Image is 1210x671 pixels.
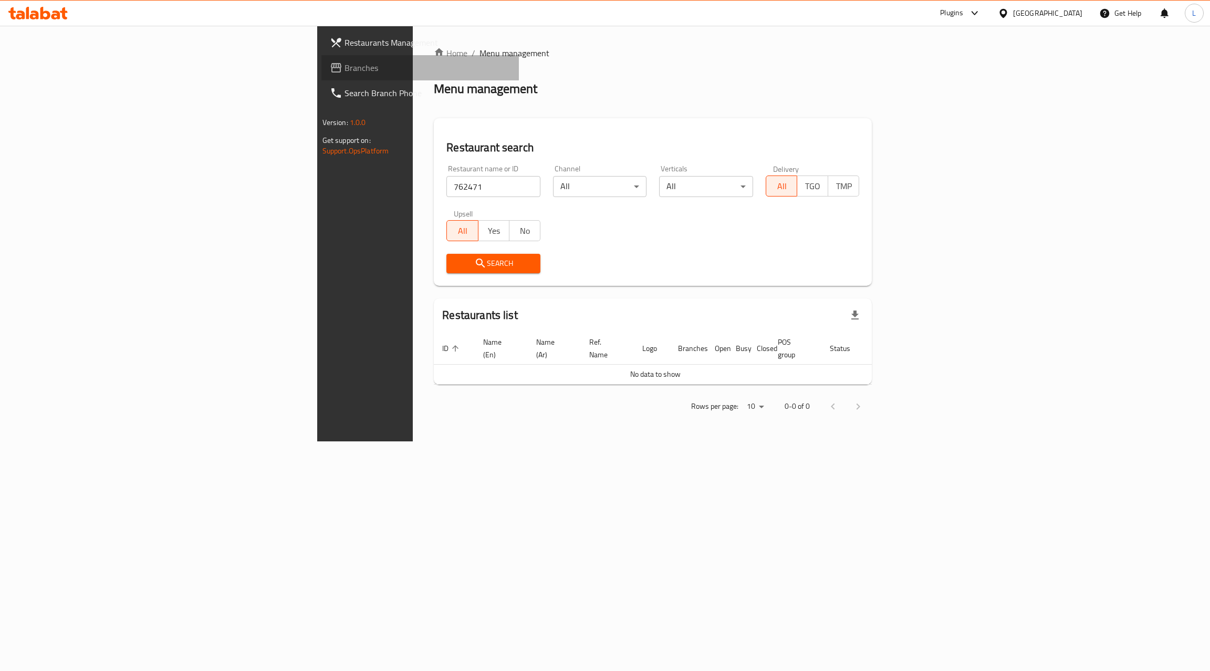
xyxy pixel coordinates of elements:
[1192,7,1196,19] span: L
[322,133,371,147] span: Get support on:
[454,210,473,217] label: Upsell
[828,176,859,197] button: TMP
[455,257,532,270] span: Search
[659,176,753,197] div: All
[345,61,511,74] span: Branches
[446,176,540,197] input: Search for restaurant name or ID..
[743,399,768,415] div: Rows per page:
[785,400,810,413] p: 0-0 of 0
[322,116,348,129] span: Version:
[801,179,824,194] span: TGO
[553,176,647,197] div: All
[536,336,568,361] span: Name (Ar)
[773,165,799,172] label: Delivery
[442,307,517,323] h2: Restaurants list
[322,144,389,158] a: Support.OpsPlatform
[434,47,872,59] nav: breadcrumb
[451,223,474,239] span: All
[770,179,793,194] span: All
[345,36,511,49] span: Restaurants Management
[345,87,511,99] span: Search Branch Phone
[483,336,515,361] span: Name (En)
[446,140,859,156] h2: Restaurant search
[321,30,519,55] a: Restaurants Management
[321,80,519,106] a: Search Branch Phone
[706,333,727,365] th: Open
[634,333,670,365] th: Logo
[478,220,509,241] button: Yes
[830,342,864,355] span: Status
[842,303,868,328] div: Export file
[940,7,963,19] div: Plugins
[442,342,462,355] span: ID
[589,336,621,361] span: Ref. Name
[748,333,769,365] th: Closed
[434,333,913,385] table: enhanced table
[446,220,478,241] button: All
[483,223,505,239] span: Yes
[509,220,540,241] button: No
[630,367,681,381] span: No data to show
[691,400,738,413] p: Rows per page:
[797,176,828,197] button: TGO
[321,55,519,80] a: Branches
[727,333,748,365] th: Busy
[514,223,536,239] span: No
[446,254,540,273] button: Search
[350,116,366,129] span: 1.0.0
[778,336,809,361] span: POS group
[766,176,797,197] button: All
[832,179,855,194] span: TMP
[1013,7,1082,19] div: [GEOGRAPHIC_DATA]
[670,333,706,365] th: Branches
